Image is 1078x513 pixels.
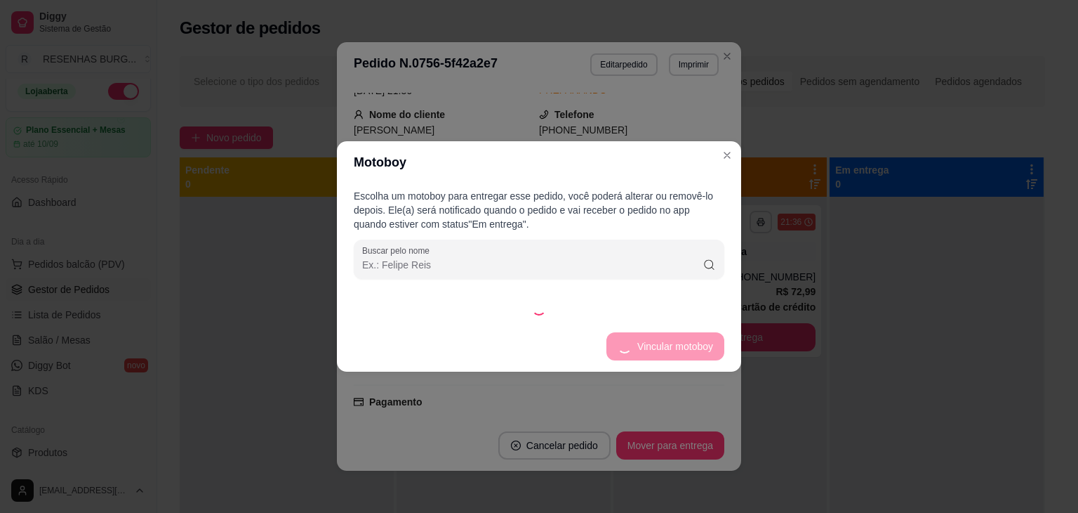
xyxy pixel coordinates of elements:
label: Buscar pelo nome [362,245,434,256]
header: Motoboy [337,141,741,183]
button: Close [716,144,738,167]
div: Loading [532,301,546,316]
p: Escolha um motoboy para entregar esse pedido, você poderá alterar ou removê-lo depois. Ele(a) ser... [354,189,724,231]
input: Buscar pelo nome [362,258,703,272]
